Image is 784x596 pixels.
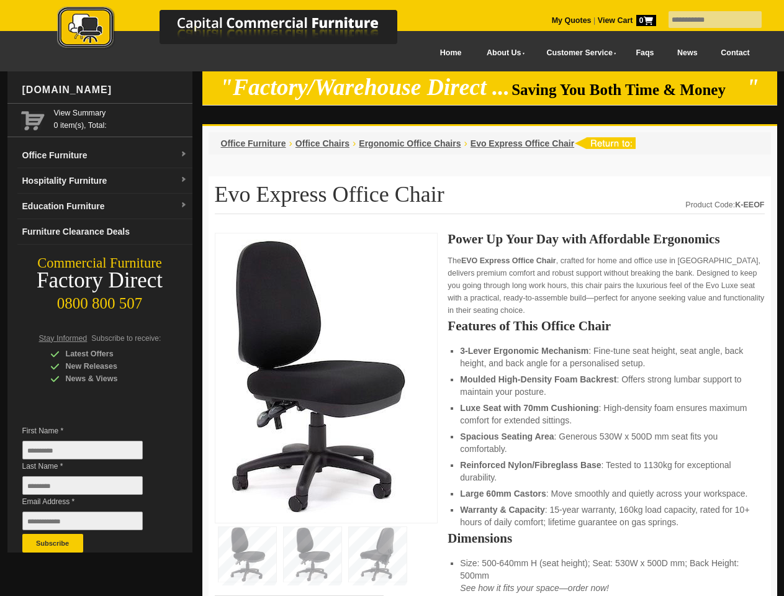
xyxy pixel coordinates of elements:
span: First Name * [22,425,161,437]
input: Last Name * [22,476,143,495]
strong: EVO Express Office Chair [461,256,556,265]
strong: Moulded High-Density Foam Backrest [460,374,616,384]
a: Capital Commercial Furniture Logo [23,6,457,55]
a: View Cart0 [595,16,656,25]
li: : Tested to 1130kg for exceptional durability. [460,459,752,484]
span: Subscribe to receive: [91,334,161,343]
a: Office Chairs [295,138,349,148]
strong: Warranty & Capacity [460,505,544,515]
a: My Quotes [552,16,592,25]
a: Faqs [624,39,666,67]
em: "Factory/Warehouse Direct ... [220,74,510,100]
li: › [289,137,292,150]
img: Comfortable Evo Express Office Chair with 70mm high-density foam seat and large 60mm castors. [222,240,408,513]
h2: Features of This Office Chair [448,320,764,332]
li: : Generous 530W x 500D mm seat fits you comfortably. [460,430,752,455]
li: : Offers strong lumbar support to maintain your posture. [460,373,752,398]
p: The , crafted for home and office use in [GEOGRAPHIC_DATA], delivers premium comfort and robust s... [448,255,764,317]
a: View Summary [54,107,187,119]
div: Factory Direct [7,272,192,289]
div: Product Code: [685,199,764,211]
a: Office Furnituredropdown [17,143,192,168]
strong: Reinforced Nylon/Fibreglass Base [460,460,601,470]
em: " [746,74,759,100]
li: : Move smoothly and quietly across your workspace. [460,487,752,500]
div: New Releases [50,360,168,372]
a: Hospitality Furnituredropdown [17,168,192,194]
li: : 15-year warranty, 160kg load capacity, rated for 10+ hours of daily comfort; lifetime guarantee... [460,503,752,528]
li: › [464,137,467,150]
a: Office Furniture [221,138,286,148]
a: About Us [473,39,533,67]
div: [DOMAIN_NAME] [17,71,192,109]
img: Capital Commercial Furniture Logo [23,6,457,52]
input: First Name * [22,441,143,459]
a: Contact [709,39,761,67]
h2: Dimensions [448,532,764,544]
strong: Luxe Seat with 70mm Cushioning [460,403,598,413]
span: Email Address * [22,495,161,508]
strong: Spacious Seating Area [460,431,554,441]
div: 0800 800 507 [7,289,192,312]
li: Size: 500-640mm H (seat height); Seat: 530W x 500D mm; Back Height: 500mm [460,557,752,594]
span: 0 item(s), Total: [54,107,187,130]
a: Evo Express Office Chair [471,138,574,148]
div: News & Views [50,372,168,385]
img: dropdown [180,202,187,209]
a: Ergonomic Office Chairs [359,138,461,148]
strong: View Cart [598,16,656,25]
span: Stay Informed [39,334,88,343]
em: See how it fits your space—order now! [460,583,609,593]
a: Furniture Clearance Deals [17,219,192,245]
strong: Large 60mm Castors [460,489,546,499]
a: News [665,39,709,67]
li: : High-density foam ensures maximum comfort for extended sittings. [460,402,752,427]
img: dropdown [180,151,187,158]
li: : Fine-tune seat height, seat angle, back height, and back angle for a personalised setup. [460,345,752,369]
strong: 3-Lever Ergonomic Mechanism [460,346,588,356]
span: Saving You Both Time & Money [511,81,744,98]
h2: Power Up Your Day with Affordable Ergonomics [448,233,764,245]
div: Latest Offers [50,348,168,360]
a: Education Furnituredropdown [17,194,192,219]
span: Last Name * [22,460,161,472]
h1: Evo Express Office Chair [215,183,765,214]
li: › [353,137,356,150]
img: dropdown [180,176,187,184]
a: Customer Service [533,39,624,67]
input: Email Address * [22,512,143,530]
img: return to [574,137,636,149]
strong: K-EEOF [735,201,764,209]
div: Commercial Furniture [7,255,192,272]
span: 0 [636,15,656,26]
button: Subscribe [22,534,83,553]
